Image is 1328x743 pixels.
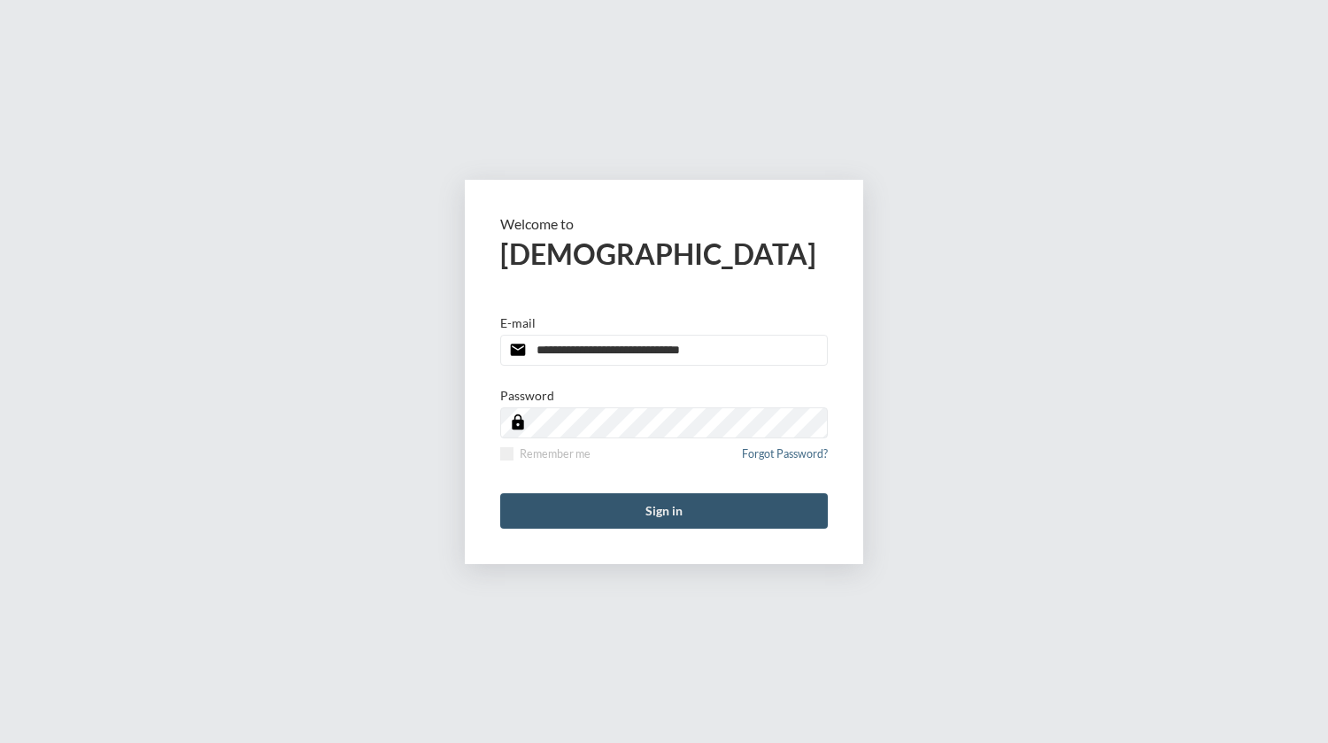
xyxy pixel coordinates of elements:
[500,315,536,330] p: E-mail
[500,388,554,403] p: Password
[742,447,828,471] a: Forgot Password?
[500,447,591,461] label: Remember me
[500,215,828,232] p: Welcome to
[500,236,828,271] h2: [DEMOGRAPHIC_DATA]
[500,493,828,529] button: Sign in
